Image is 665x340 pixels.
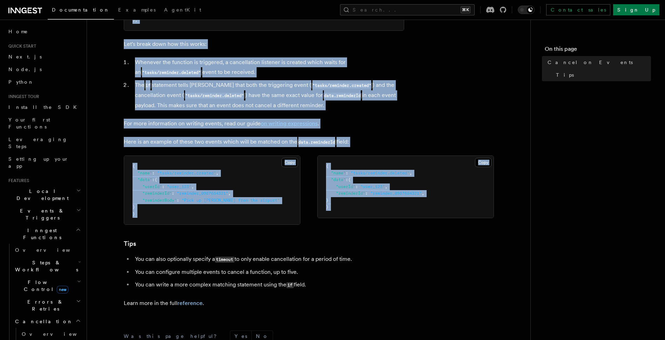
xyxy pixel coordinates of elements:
a: Node.js [6,63,82,76]
code: "tasks/reminder.deleted" [184,93,245,99]
span: , [191,184,194,189]
span: Flow Control [12,279,77,293]
li: You can write a more complex matching statement using the field. [133,280,404,290]
button: Copy [475,158,491,167]
a: Tips [124,239,136,249]
span: "tasks/reminder.created" [157,171,216,175]
span: : [152,171,155,175]
span: : [355,184,358,189]
a: Python [6,76,82,88]
span: Local Development [6,188,76,202]
span: "user_123" [360,184,385,189]
span: "Pick up [PERSON_NAME] from the airport" [182,198,280,203]
span: "name" [137,171,152,175]
span: "userId" [142,184,162,189]
li: Whenever the function is triggered, a cancellation listener is created which waits for an event t... [133,57,404,77]
span: , [409,171,412,175]
kbd: ⌘K [461,6,470,13]
p: Let's break down how this works: [124,39,404,49]
a: Your first Functions [6,113,82,133]
span: "reminder_0987654321" [177,191,228,196]
a: Home [6,25,82,38]
span: { [133,164,135,168]
p: For more information on writing events, read our guide . [124,119,404,129]
h4: On this page [545,45,651,56]
span: Cancellation [12,318,73,325]
span: : [346,177,348,182]
code: "tasks/reminder.created" [311,83,373,89]
span: Examples [118,7,156,13]
span: Errors & Retries [12,298,76,312]
span: Python [8,79,34,85]
a: Next.js [6,50,82,63]
span: , [216,171,218,175]
button: Toggle dark mode [518,6,535,14]
p: Here is an example of these two events which will be matched on the field: [124,137,404,147]
span: Inngest Functions [6,227,76,241]
span: { [326,164,328,168]
span: , [228,191,231,196]
code: data.reminderId [323,93,362,99]
span: "tasks/reminder.deleted" [351,171,409,175]
span: : [177,198,179,203]
span: "reminderBody" [142,198,177,203]
span: new [57,286,68,293]
p: Learn more in the full . [124,298,404,308]
span: , [385,184,387,189]
span: Leveraging Steps [8,137,68,149]
span: Documentation [52,7,110,13]
span: AgentKit [164,7,201,13]
a: Sign Up [613,4,659,15]
a: Setting up your app [6,153,82,172]
span: { [348,177,351,182]
span: } [133,211,135,216]
span: Overview [15,247,87,253]
span: } [133,204,135,209]
button: Flow Controlnew [12,276,82,296]
span: : [346,171,348,175]
button: Search...⌘K [340,4,475,15]
a: Leveraging Steps [6,133,82,153]
button: Inngest Functions [6,224,82,244]
span: "reminderId" [142,191,172,196]
a: Contact sales [546,4,610,15]
span: Next.js [8,54,42,60]
span: "reminder_0987654321" [370,191,422,196]
span: ); [133,18,137,22]
a: AgentKit [160,2,205,19]
button: Errors & Retries [12,296,82,315]
span: } [326,198,328,203]
span: "data" [331,177,346,182]
a: reference [177,300,203,306]
li: You can also optionally specify a to only enable cancellation for a period of time. [133,254,404,264]
code: if [144,83,152,89]
span: Home [8,28,28,35]
span: } [326,204,328,209]
code: timeout [215,257,235,263]
button: Cancellation [12,315,82,328]
span: Inngest tour [6,94,39,99]
a: Documentation [48,2,114,20]
li: The statement tells [PERSON_NAME] that both the triggering event ( ) and the cancellation event (... [133,80,404,110]
span: "data" [137,177,152,182]
a: Cancel on Events [545,56,651,69]
a: on writing expressions [261,120,318,127]
button: Events & Triggers [6,204,82,224]
span: Events & Triggers [6,207,76,221]
span: : [152,177,155,182]
span: Node.js [8,67,42,72]
code: if [286,282,294,288]
span: Setting up your app [8,156,69,169]
a: Examples [114,2,160,19]
button: Local Development [6,185,82,204]
span: Quick start [6,43,36,49]
span: "reminderId" [336,191,365,196]
span: Install the SDK [8,104,81,110]
span: Overview [22,331,94,337]
span: Features [6,178,29,183]
span: Steps & Workflows [12,259,78,273]
span: Your first Functions [8,117,50,130]
span: { [155,177,157,182]
button: Copy [281,158,298,167]
li: You can configure multiple events to cancel a function, up to five. [133,267,404,277]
